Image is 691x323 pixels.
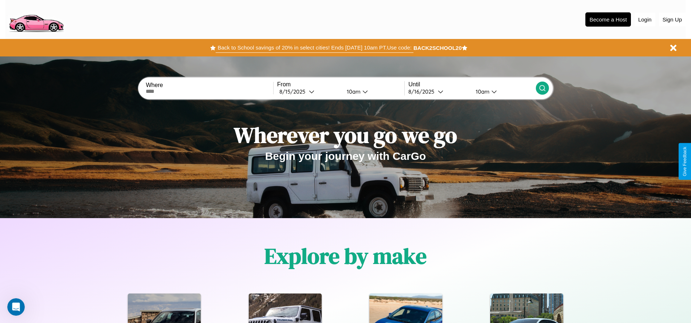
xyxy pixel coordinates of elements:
[7,298,25,316] iframe: Intercom live chat
[470,88,536,95] button: 10am
[682,147,687,176] div: Give Feedback
[472,88,491,95] div: 10am
[659,13,686,26] button: Sign Up
[146,82,273,88] label: Where
[343,88,362,95] div: 10am
[216,43,413,53] button: Back to School savings of 20% in select cities! Ends [DATE] 10am PT.Use code:
[341,88,405,95] button: 10am
[585,12,631,27] button: Become a Host
[5,4,67,34] img: logo
[413,45,462,51] b: BACK2SCHOOL20
[264,241,427,271] h1: Explore by make
[635,13,655,26] button: Login
[408,88,438,95] div: 8 / 16 / 2025
[408,81,535,88] label: Until
[277,81,404,88] label: From
[277,88,341,95] button: 8/15/2025
[279,88,309,95] div: 8 / 15 / 2025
